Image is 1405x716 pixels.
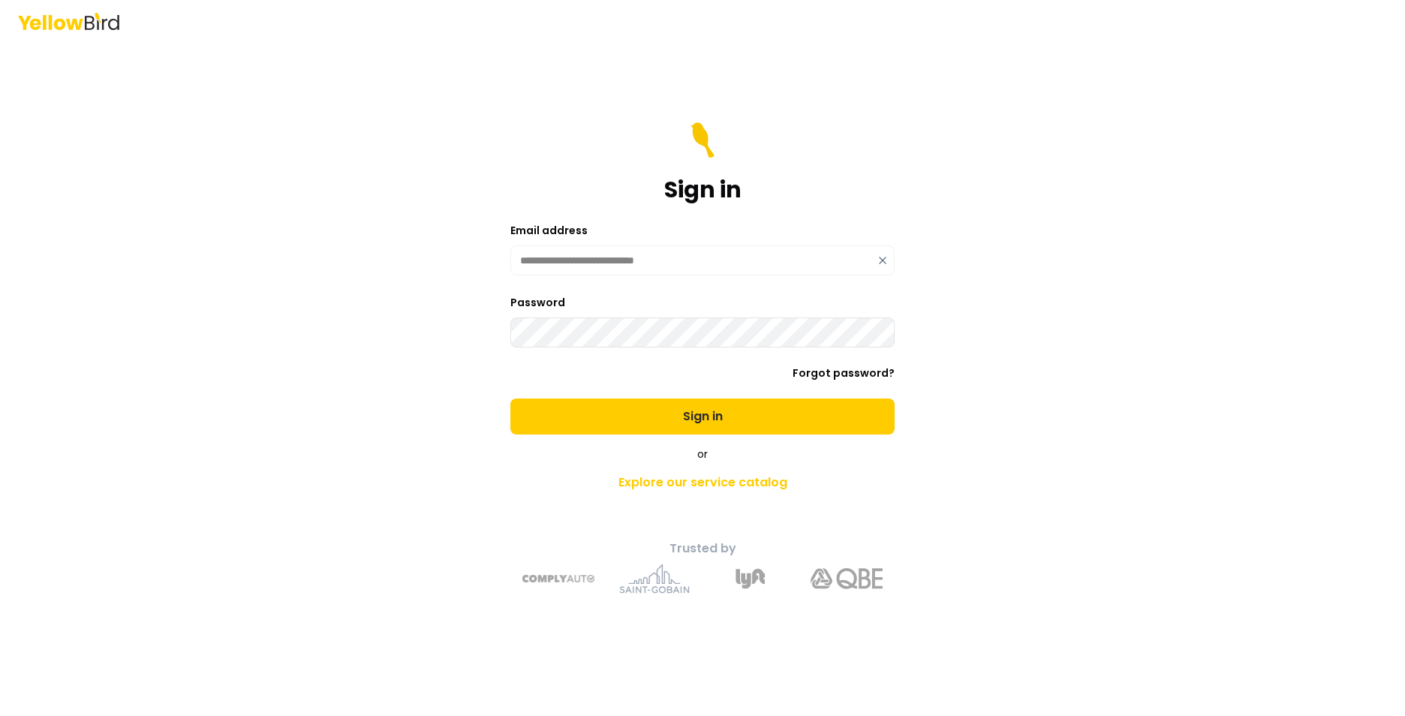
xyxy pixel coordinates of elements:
span: or [697,447,708,462]
a: Explore our service catalog [438,468,967,498]
label: Password [510,295,565,310]
button: Sign in [510,399,895,435]
p: Trusted by [438,540,967,558]
h1: Sign in [664,176,742,203]
a: Forgot password? [793,366,895,381]
label: Email address [510,223,588,238]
